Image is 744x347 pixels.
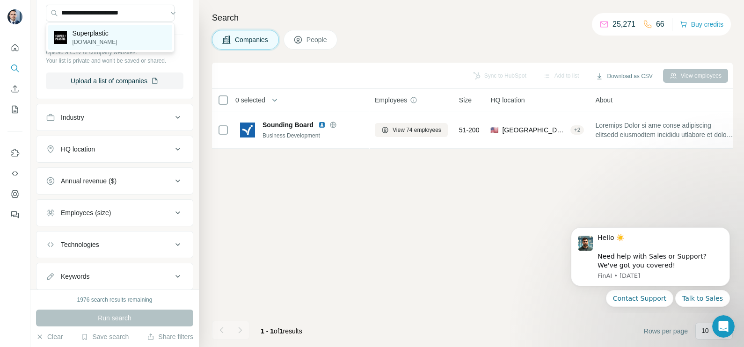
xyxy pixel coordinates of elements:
button: Buy credits [680,18,723,31]
span: 1 [279,327,283,335]
button: My lists [7,101,22,118]
h4: Search [212,11,733,24]
div: HQ location [61,145,95,154]
button: Employees (size) [36,202,193,224]
div: Technologies [61,240,99,249]
img: Logo of Sounding Board [240,123,255,137]
div: Employees (size) [61,208,111,217]
div: 1976 search results remaining [77,296,153,304]
span: Companies [235,35,269,44]
button: HQ location [36,138,193,160]
button: Technologies [36,233,193,256]
p: Your list is private and won't be saved or shared. [46,57,183,65]
button: Keywords [36,265,193,288]
button: Feedback [7,206,22,223]
span: [GEOGRAPHIC_DATA], [US_STATE] [502,125,566,135]
span: Sounding Board [263,120,314,130]
span: 1 - 1 [261,327,274,335]
iframe: Intercom live chat [712,315,735,338]
button: Annual revenue ($) [36,170,193,192]
button: Share filters [147,332,193,341]
div: + 2 [570,126,584,134]
span: results [261,327,302,335]
span: Employees [375,95,407,105]
button: Quick start [7,39,22,56]
span: of [274,327,279,335]
button: Enrich CSV [7,80,22,97]
button: Clear [36,332,63,341]
img: Superplastic [54,31,67,44]
button: Industry [36,106,193,129]
button: Search [7,60,22,77]
button: Dashboard [7,186,22,202]
span: About [595,95,613,105]
img: LinkedIn logo [318,121,326,129]
span: 51-200 [459,125,480,135]
span: View 74 employees [393,126,441,134]
button: Use Surfe on LinkedIn [7,145,22,161]
div: Industry [61,113,84,122]
button: Save search [81,332,129,341]
p: Superplastic [73,29,117,38]
p: 10 [701,326,709,335]
button: View 74 employees [375,123,448,137]
p: 66 [656,19,664,30]
span: 0 selected [235,95,265,105]
p: 25,271 [613,19,635,30]
div: Annual revenue ($) [61,176,117,186]
button: Upload a list of companies [46,72,183,89]
button: Download as CSV [589,69,659,83]
span: HQ location [490,95,525,105]
div: Business Development [263,131,364,140]
iframe: Intercom notifications message [557,219,744,312]
span: Size [459,95,472,105]
span: Loremips Dolor si ame conse adipiscing elitsedd eiusmodtem incididu utlabore et dolore mag aliqua... [595,121,734,139]
div: Keywords [61,272,89,281]
span: Rows per page [644,326,688,336]
span: 🇺🇸 [490,125,498,135]
img: Avatar [7,9,22,24]
span: People [306,35,328,44]
p: [DOMAIN_NAME] [73,38,117,46]
button: Use Surfe API [7,165,22,182]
